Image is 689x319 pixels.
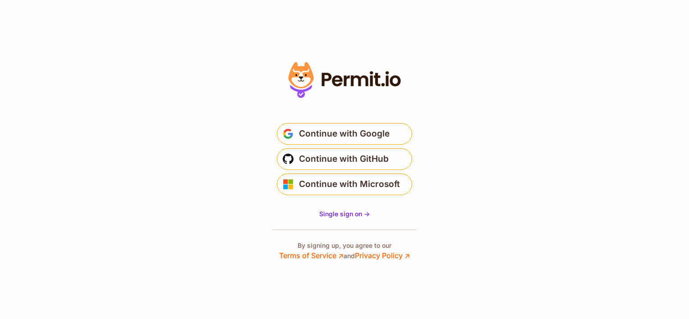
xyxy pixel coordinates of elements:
button: Continue with Google [277,123,412,145]
button: Continue with GitHub [277,148,412,170]
span: Continue with Microsoft [299,177,400,191]
button: Continue with Microsoft [277,173,412,195]
a: Single sign on -> [319,210,370,219]
a: Privacy Policy ↗ [355,251,410,260]
span: Continue with GitHub [299,152,389,166]
span: Continue with Google [299,127,390,141]
a: Terms of Service ↗ [279,251,344,260]
span: Single sign on -> [319,210,370,218]
p: By signing up, you agree to our and [279,241,410,261]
